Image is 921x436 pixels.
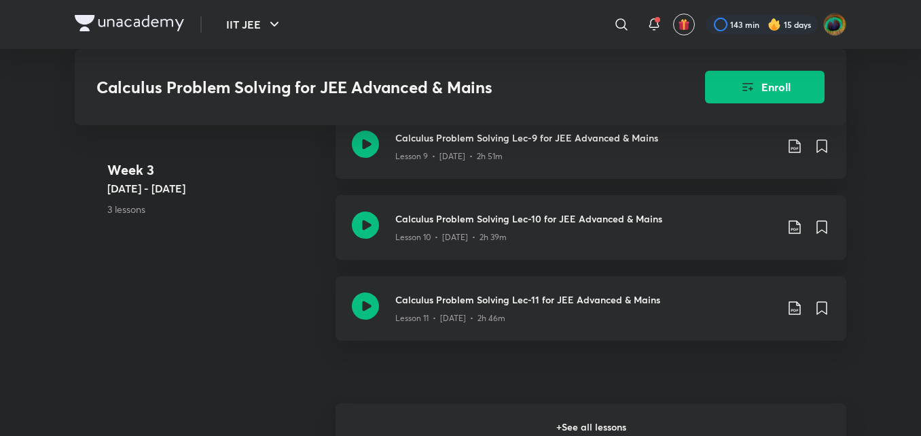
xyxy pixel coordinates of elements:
h3: Calculus Problem Solving for JEE Advanced & Mains [96,78,628,97]
p: Lesson 10 • [DATE] • 2h 39m [395,231,507,244]
a: Calculus Problem Solving Lec-10 for JEE Advanced & MainsLesson 10 • [DATE] • 2h 39m [336,195,846,276]
p: 3 lessons [107,202,325,216]
p: Lesson 9 • [DATE] • 2h 51m [395,150,503,163]
button: Enroll [705,71,825,103]
h3: Calculus Problem Solving Lec-11 for JEE Advanced & Mains [395,292,776,307]
img: avatar [678,18,690,31]
h3: Calculus Problem Solving Lec-10 for JEE Advanced & Mains [395,212,776,226]
img: Company Logo [75,15,184,31]
h4: Week 3 [107,160,325,180]
img: Shravan [823,13,846,36]
a: Calculus Problem Solving Lec-11 for JEE Advanced & MainsLesson 11 • [DATE] • 2h 46m [336,276,846,357]
button: IIT JEE [218,11,291,38]
h3: Calculus Problem Solving Lec-9 for JEE Advanced & Mains [395,131,776,145]
button: avatar [673,14,695,35]
img: streak [767,18,781,31]
h5: [DATE] - [DATE] [107,180,325,197]
a: Company Logo [75,15,184,35]
p: Lesson 11 • [DATE] • 2h 46m [395,312,505,324]
a: Calculus Problem Solving Lec-9 for JEE Advanced & MainsLesson 9 • [DATE] • 2h 51m [336,114,846,195]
